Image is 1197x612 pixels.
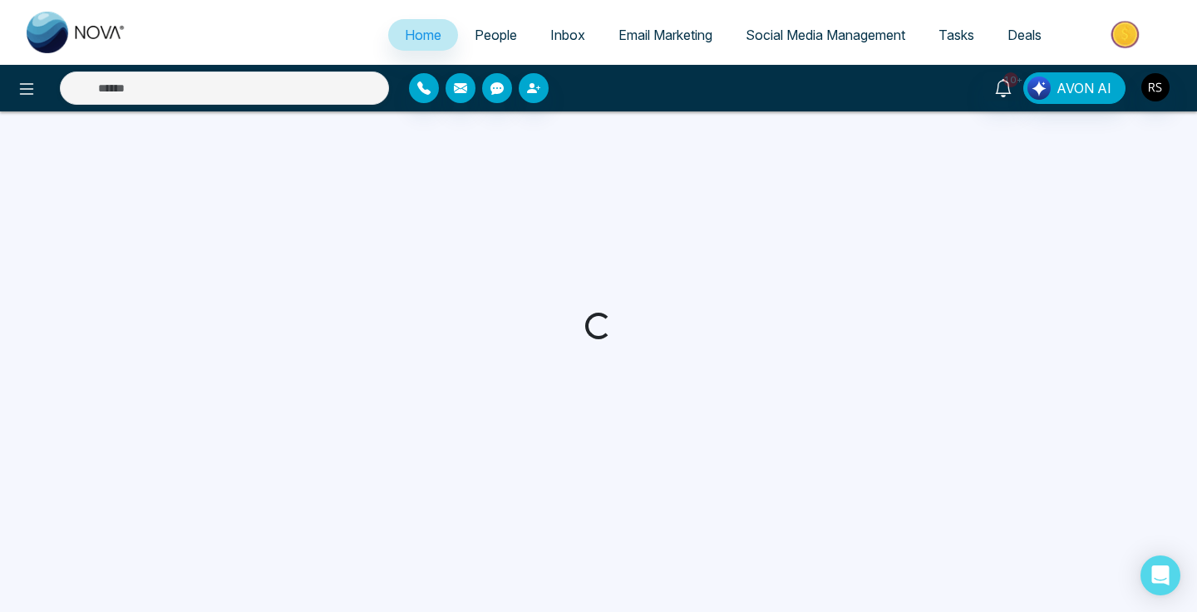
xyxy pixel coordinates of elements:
a: Tasks [922,19,991,51]
span: AVON AI [1057,78,1111,98]
img: User Avatar [1141,73,1170,101]
span: Tasks [938,27,974,43]
img: Nova CRM Logo [27,12,126,53]
span: Deals [1007,27,1042,43]
a: Deals [991,19,1058,51]
span: Inbox [550,27,585,43]
a: Social Media Management [729,19,922,51]
span: People [475,27,517,43]
span: Home [405,27,441,43]
img: Lead Flow [1027,76,1051,100]
img: Market-place.gif [1066,16,1187,53]
span: Email Marketing [618,27,712,43]
a: Inbox [534,19,602,51]
a: 10+ [983,72,1023,101]
span: Social Media Management [746,27,905,43]
button: AVON AI [1023,72,1126,104]
a: Home [388,19,458,51]
a: People [458,19,534,51]
div: Open Intercom Messenger [1140,555,1180,595]
span: 10+ [1003,72,1018,87]
a: Email Marketing [602,19,729,51]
